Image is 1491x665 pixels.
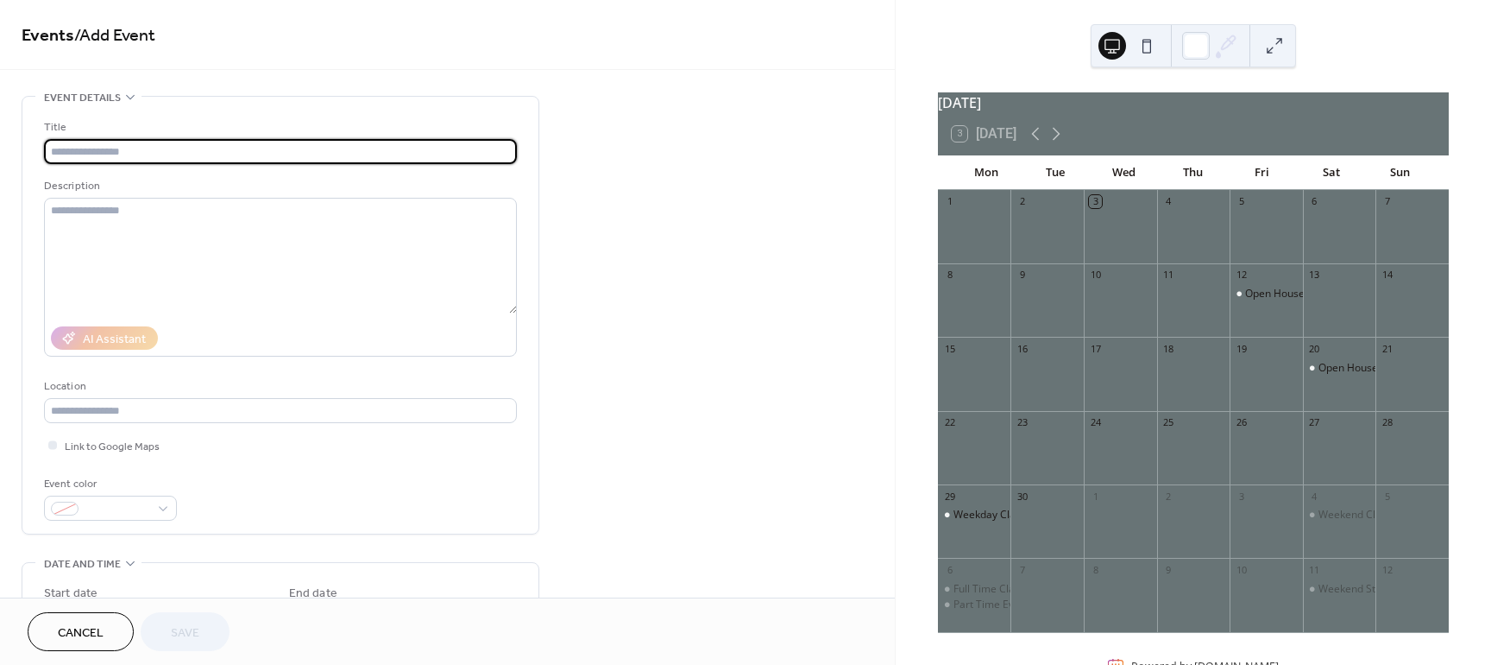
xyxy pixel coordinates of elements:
span: / Add Event [74,19,155,53]
div: 18 [1162,342,1175,355]
div: 10 [1235,563,1248,576]
div: 15 [943,342,956,355]
div: 26 [1235,416,1248,429]
div: 10 [1089,269,1102,282]
span: Cancel [58,624,104,643]
div: 13 [1308,269,1321,282]
div: Title [44,118,513,136]
div: Wed [1090,155,1159,190]
a: Events [22,19,74,53]
div: 23 [1016,416,1029,429]
div: 1 [943,195,956,208]
div: 28 [1381,416,1393,429]
div: 6 [943,563,956,576]
span: Event details [44,89,121,107]
div: 24 [1089,416,1102,429]
div: Thu [1159,155,1228,190]
span: Date and time [44,555,121,573]
div: Fri [1228,155,1297,190]
div: 3 [1235,490,1248,503]
div: Start date [44,585,98,603]
div: Location [44,377,513,396]
div: 1 [1089,490,1102,503]
div: Weekend Start Date [1318,582,1415,597]
div: 4 [1162,195,1175,208]
div: Weekday Class Mandatory Orientation [938,508,1011,522]
div: 2 [1162,490,1175,503]
div: 7 [1381,195,1393,208]
div: 6 [1308,195,1321,208]
div: Weekend Start Date [1303,582,1376,597]
div: Open House [1230,287,1303,301]
div: 2 [1016,195,1029,208]
div: 5 [1235,195,1248,208]
div: End date [289,585,337,603]
div: 7 [1016,563,1029,576]
div: 3 [1089,195,1102,208]
div: Tue [1021,155,1090,190]
div: 9 [1162,563,1175,576]
div: 21 [1381,342,1393,355]
div: Part Time Evening Class Start [953,598,1095,612]
div: 14 [1381,269,1393,282]
span: Link to Google Maps [65,438,160,456]
div: Open House [1245,287,1305,301]
div: 8 [1089,563,1102,576]
div: 30 [1016,490,1029,503]
div: 27 [1308,416,1321,429]
div: 20 [1308,342,1321,355]
div: 11 [1162,269,1175,282]
div: 11 [1308,563,1321,576]
div: Event color [44,475,173,493]
div: Sat [1297,155,1366,190]
div: Weekend Class Mandatory Orientation [1303,508,1376,522]
div: [DATE] [938,92,1449,113]
div: 9 [1016,269,1029,282]
div: Sun [1366,155,1435,190]
div: 22 [943,416,956,429]
div: 19 [1235,342,1248,355]
div: Description [44,177,513,195]
div: 12 [1381,563,1393,576]
div: Open House [1318,361,1378,376]
div: Weekday Class Mandatory Orientation [953,508,1138,522]
div: 25 [1162,416,1175,429]
div: Open House [1303,361,1376,376]
div: Part Time Evening Class Start [938,598,1011,612]
div: 17 [1089,342,1102,355]
div: 5 [1381,490,1393,503]
div: 8 [943,269,956,282]
button: Cancel [28,612,134,651]
div: 16 [1016,342,1029,355]
div: Full Time Class Start Date [938,582,1011,597]
div: 12 [1235,269,1248,282]
div: Mon [952,155,1021,190]
div: 29 [943,490,956,503]
div: Full Time Class Start Date [953,582,1077,597]
div: 4 [1308,490,1321,503]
